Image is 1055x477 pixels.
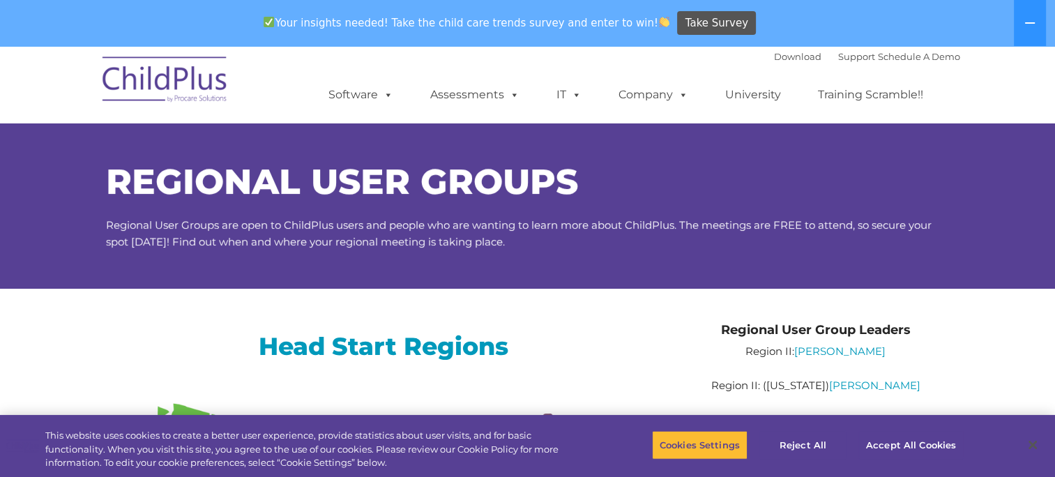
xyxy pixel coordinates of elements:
img: ✅ [264,17,274,27]
a: Training Scramble!! [804,81,937,109]
p: Region III: [682,411,949,428]
a: Assessments [416,81,533,109]
a: IT [542,81,595,109]
a: Software [314,81,407,109]
p: Region II: ([US_STATE]) [682,377,949,394]
font: | [774,51,960,62]
img: ChildPlus by Procare Solutions [96,47,235,116]
a: Support [838,51,875,62]
span: Take Survey [685,11,748,36]
button: Accept All Cookies [858,430,964,460]
a: [PERSON_NAME] [796,413,888,426]
span: Regional User Groups are open to ChildPlus users and people who are wanting to learn more about C... [106,218,932,248]
div: This website uses cookies to create a better user experience, provide statistics about user visit... [45,429,580,470]
a: Company [605,81,702,109]
h2: Head Start Regions [106,331,662,362]
img: 👏 [659,17,669,27]
button: Reject All [759,430,847,460]
a: Download [774,51,821,62]
p: Region II: [682,343,949,360]
span: Regional User Groups [106,160,578,203]
a: University [711,81,795,109]
a: [PERSON_NAME] [794,344,886,358]
a: [PERSON_NAME] [829,379,920,392]
a: Schedule A Demo [878,51,960,62]
h4: Regional User Group Leaders [682,320,949,340]
button: Close [1017,430,1048,460]
span: Your insights needed! Take the child care trends survey and enter to win! [258,9,676,36]
button: Cookies Settings [652,430,747,460]
a: Take Survey [677,11,756,36]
